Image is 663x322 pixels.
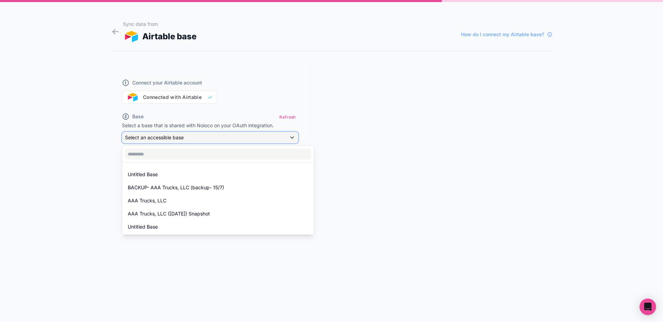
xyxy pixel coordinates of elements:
[128,197,166,205] span: AAA Trucks, LLC
[128,210,210,218] span: AAA Trucks, LLC ([DATE]) Snapshot
[128,183,224,192] span: BACKUP- AAA Trucks, LLC (backup- 15/7)
[640,299,656,315] div: Open Intercom Messenger
[128,223,158,231] span: Untitled Base
[128,170,158,179] span: Untitled Base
